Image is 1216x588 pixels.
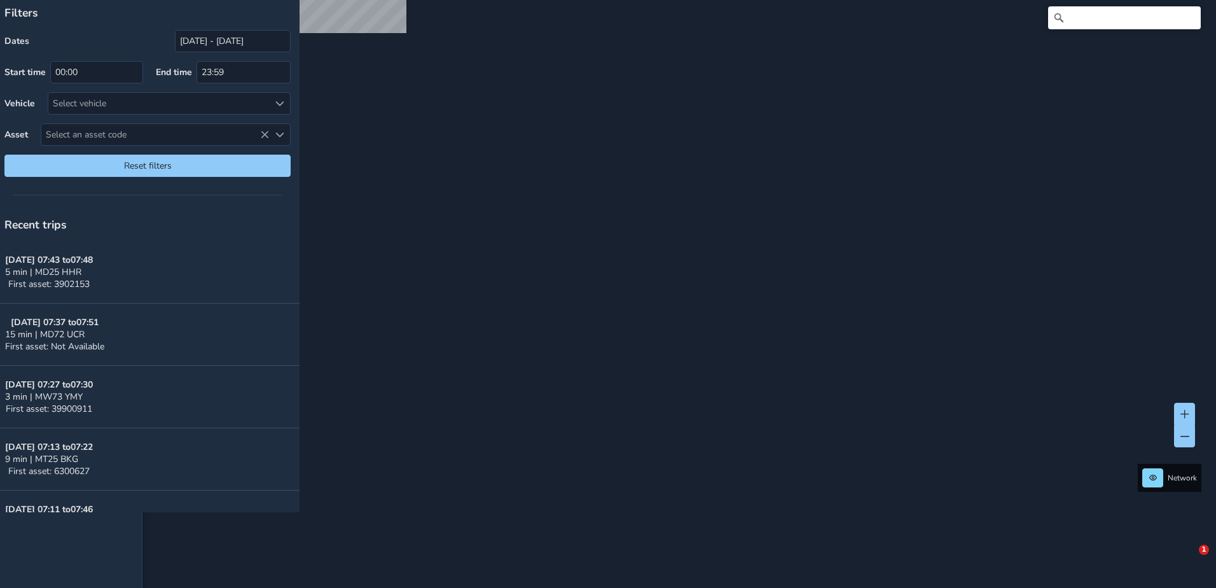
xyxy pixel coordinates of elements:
[5,340,104,353] span: First asset: Not Available
[5,441,93,453] strong: [DATE] 07:13 to 07:22
[4,217,67,232] span: Recent trips
[5,391,83,403] span: 3 min | MW73 YMY
[8,278,90,290] span: First asset: 3902153
[5,254,93,266] strong: [DATE] 07:43 to 07:48
[4,35,29,47] label: Dates
[4,4,291,21] p: Filters
[14,160,281,172] span: Reset filters
[269,124,290,145] div: Select an asset code
[1168,473,1197,483] span: Network
[11,316,99,328] strong: [DATE] 07:37 to 07:51
[156,66,192,78] label: End time
[6,403,92,415] span: First asset: 39900911
[4,97,35,109] label: Vehicle
[4,155,291,177] button: Reset filters
[5,328,85,340] span: 15 min | MD72 UCR
[1048,6,1201,29] input: Search
[5,266,81,278] span: 5 min | MD25 HHR
[4,129,28,141] label: Asset
[8,465,90,477] span: First asset: 6300627
[1199,545,1209,555] span: 1
[5,453,78,465] span: 9 min | MT25 BKG
[41,124,269,145] span: Select an asset code
[5,379,93,391] strong: [DATE] 07:27 to 07:30
[5,503,93,515] strong: [DATE] 07:11 to 07:46
[1173,545,1203,575] iframe: Intercom live chat
[48,93,269,114] div: Select vehicle
[4,66,46,78] label: Start time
